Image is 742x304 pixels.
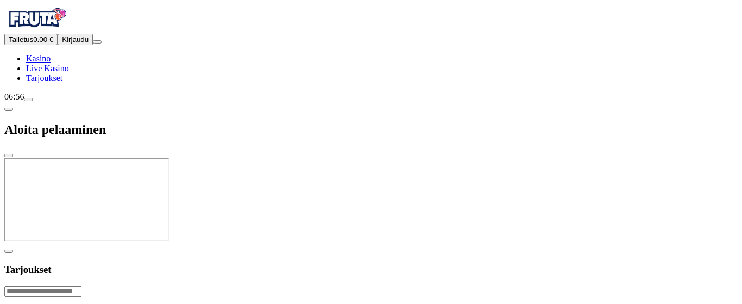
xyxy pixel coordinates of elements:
[4,92,24,101] span: 06:56
[26,54,51,63] span: Kasino
[26,54,51,63] a: diamond iconKasino
[4,4,738,83] nav: Primary
[62,35,89,44] span: Kirjaudu
[93,40,102,44] button: menu
[26,73,62,83] a: gift-inverted iconTarjoukset
[4,286,81,297] input: Search
[33,35,53,44] span: 0.00 €
[24,98,33,101] button: live-chat
[4,122,738,137] h2: Aloita pelaaminen
[26,64,69,73] a: poker-chip iconLive Kasino
[58,34,93,45] button: Kirjaudu
[9,35,33,44] span: Talletus
[4,34,58,45] button: Talletusplus icon0.00 €
[4,154,13,157] button: close
[26,73,62,83] span: Tarjoukset
[26,64,69,73] span: Live Kasino
[4,264,738,276] h3: Tarjoukset
[4,250,13,253] button: chevron-left icon
[4,108,13,111] button: chevron-left icon
[4,4,70,32] img: Fruta
[4,24,70,33] a: Fruta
